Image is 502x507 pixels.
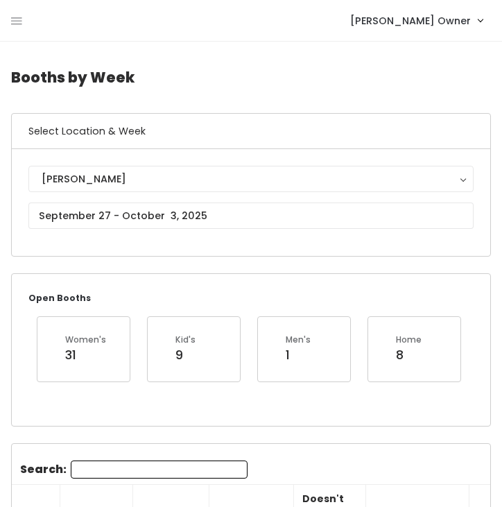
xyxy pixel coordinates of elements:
div: 9 [175,346,196,364]
div: Kid's [175,334,196,346]
div: 8 [396,346,422,364]
div: Men's [286,334,311,346]
input: September 27 - October 3, 2025 [28,203,474,229]
span: [PERSON_NAME] Owner [350,13,471,28]
div: Women's [65,334,106,346]
div: Home [396,334,422,346]
small: Open Booths [28,292,91,304]
div: 31 [65,346,106,364]
button: [PERSON_NAME] [28,166,474,192]
input: Search: [71,461,248,479]
div: 1 [286,346,311,364]
h4: Booths by Week [11,58,491,96]
label: Search: [20,461,248,479]
a: [PERSON_NAME] Owner [336,6,496,35]
div: [PERSON_NAME] [42,171,460,187]
h6: Select Location & Week [12,114,490,149]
